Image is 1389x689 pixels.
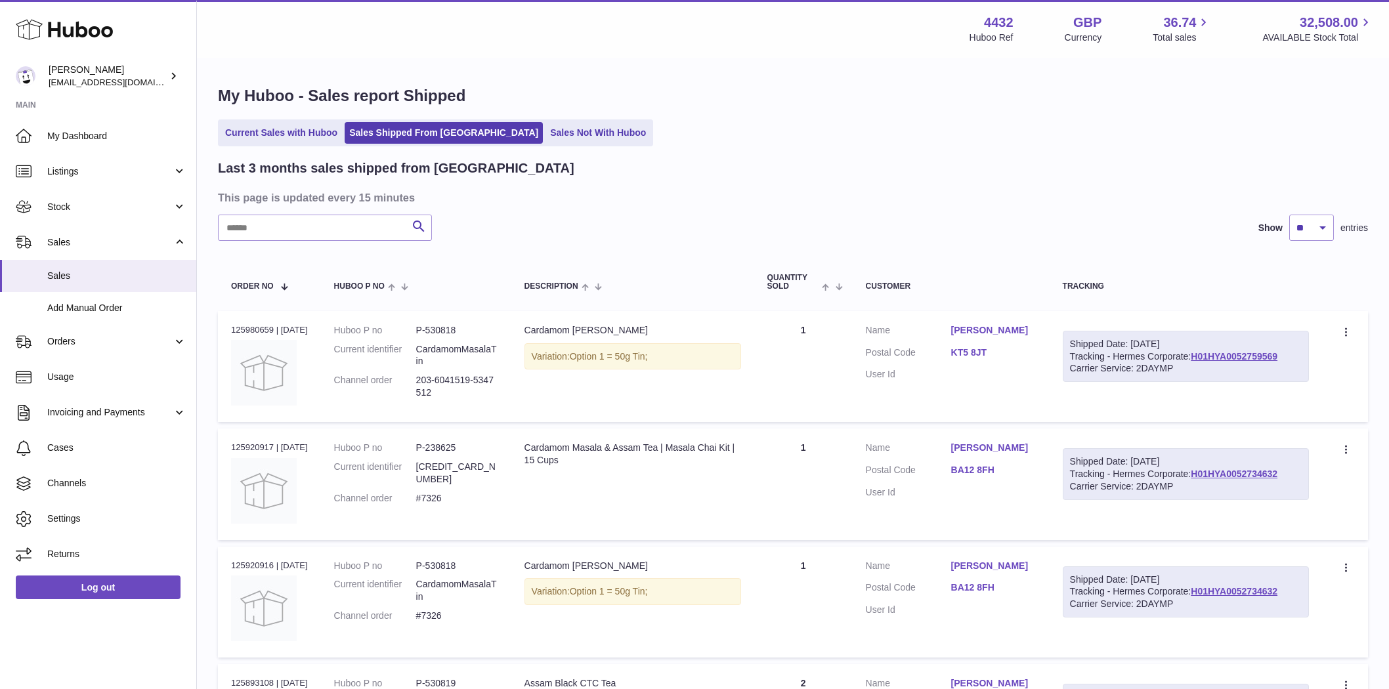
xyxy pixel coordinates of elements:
[416,610,498,622] dd: #7326
[1063,566,1309,618] div: Tracking - Hermes Corporate:
[334,461,416,486] dt: Current identifier
[1191,469,1277,479] a: H01HYA0052734632
[866,604,951,616] dt: User Id
[47,512,186,525] span: Settings
[1073,14,1101,31] strong: GBP
[524,442,741,467] div: Cardamom Masala & Assam Tea | Masala Chai Kit | 15 Cups
[866,368,951,381] dt: User Id
[754,547,853,658] td: 1
[1262,14,1373,44] a: 32,508.00 AVAILABLE Stock Total
[416,374,498,399] dd: 203-6041519-5347512
[1340,222,1368,234] span: entries
[866,442,951,457] dt: Name
[231,575,297,641] img: no-photo.jpg
[47,406,173,419] span: Invoicing and Payments
[47,477,186,490] span: Channels
[218,190,1365,205] h3: This page is updated every 15 minutes
[866,346,951,362] dt: Postal Code
[545,122,651,144] a: Sales Not With Huboo
[47,130,186,142] span: My Dashboard
[951,464,1036,476] a: BA12 8FH
[47,335,173,348] span: Orders
[1070,480,1302,493] div: Carrier Service: 2DAYMP
[416,492,498,505] dd: #7326
[218,85,1368,106] h1: My Huboo - Sales report Shipped
[47,270,186,282] span: Sales
[334,442,416,454] dt: Huboo P no
[334,374,416,399] dt: Channel order
[754,311,853,422] td: 1
[767,274,819,291] span: Quantity Sold
[231,324,308,336] div: 125980659 | [DATE]
[47,371,186,383] span: Usage
[524,560,741,572] div: Cardamom [PERSON_NAME]
[866,560,951,575] dt: Name
[524,324,741,337] div: Cardamom [PERSON_NAME]
[1153,14,1211,44] a: 36.74 Total sales
[16,66,35,86] img: internalAdmin-4432@internal.huboo.com
[334,610,416,622] dt: Channel order
[1262,31,1373,44] span: AVAILABLE Stock Total
[1063,282,1309,291] div: Tracking
[416,324,498,337] dd: P-530818
[970,31,1014,44] div: Huboo Ref
[334,324,416,337] dt: Huboo P no
[231,340,297,406] img: no-photo.jpg
[49,64,167,89] div: [PERSON_NAME]
[47,201,173,213] span: Stock
[221,122,342,144] a: Current Sales with Huboo
[334,578,416,603] dt: Current identifier
[334,492,416,505] dt: Channel order
[334,282,385,291] span: Huboo P no
[47,236,173,249] span: Sales
[416,560,498,572] dd: P-530818
[524,343,741,370] div: Variation:
[1153,31,1211,44] span: Total sales
[1070,362,1302,375] div: Carrier Service: 2DAYMP
[754,428,853,539] td: 1
[1191,586,1277,596] a: H01HYA0052734632
[416,343,498,368] dd: CardamomMasalaTin
[951,581,1036,594] a: BA12 8FH
[866,486,951,499] dt: User Id
[1191,351,1277,362] a: H01HYA0052759569
[951,346,1036,359] a: KT5 8JT
[1070,574,1302,586] div: Shipped Date: [DATE]
[524,578,741,605] div: Variation:
[951,324,1036,337] a: [PERSON_NAME]
[866,282,1036,291] div: Customer
[16,575,181,599] a: Log out
[49,77,193,87] span: [EMAIL_ADDRESS][DOMAIN_NAME]
[1065,31,1102,44] div: Currency
[231,458,297,524] img: no-photo.jpg
[866,324,951,340] dt: Name
[1300,14,1358,31] span: 32,508.00
[231,442,308,453] div: 125920917 | [DATE]
[231,560,308,572] div: 125920916 | [DATE]
[951,442,1036,454] a: [PERSON_NAME]
[218,159,574,177] h2: Last 3 months sales shipped from [GEOGRAPHIC_DATA]
[866,464,951,480] dt: Postal Code
[47,165,173,178] span: Listings
[1070,455,1302,468] div: Shipped Date: [DATE]
[416,578,498,603] dd: CardamomMasalaTin
[1163,14,1196,31] span: 36.74
[951,560,1036,572] a: [PERSON_NAME]
[345,122,543,144] a: Sales Shipped From [GEOGRAPHIC_DATA]
[570,586,648,596] span: Option 1 = 50g Tin;
[416,442,498,454] dd: P-238625
[416,461,498,486] dd: [CREDIT_CARD_NUMBER]
[47,302,186,314] span: Add Manual Order
[334,343,416,368] dt: Current identifier
[984,14,1014,31] strong: 4432
[1063,331,1309,383] div: Tracking - Hermes Corporate:
[524,282,578,291] span: Description
[1070,338,1302,350] div: Shipped Date: [DATE]
[47,548,186,560] span: Returns
[1063,448,1309,500] div: Tracking - Hermes Corporate:
[866,581,951,597] dt: Postal Code
[231,282,274,291] span: Order No
[1070,598,1302,610] div: Carrier Service: 2DAYMP
[334,560,416,572] dt: Huboo P no
[1258,222,1283,234] label: Show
